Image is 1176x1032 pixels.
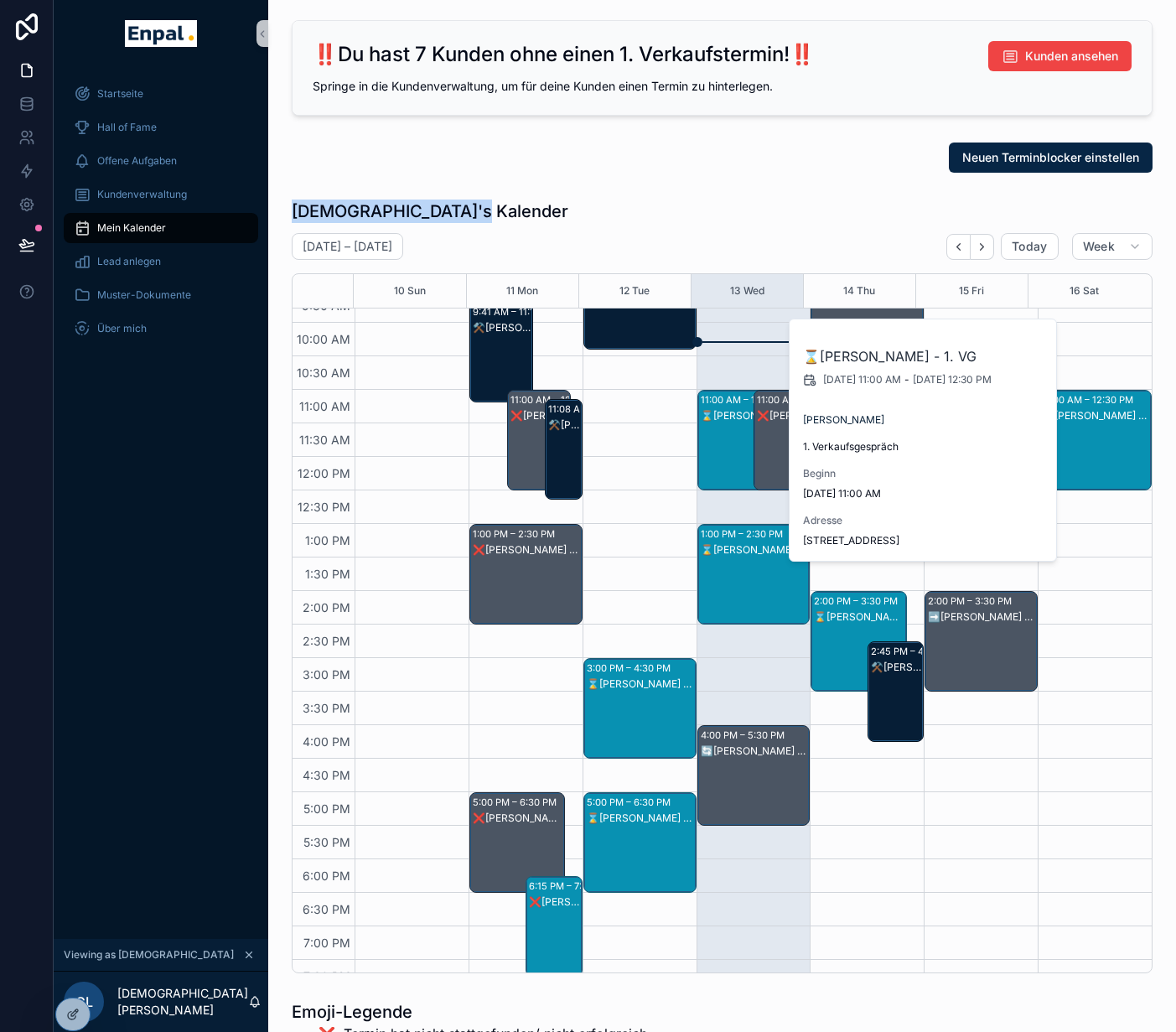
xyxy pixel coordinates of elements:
[64,112,258,143] a: Hall of Fame
[64,246,258,277] a: Lead anlegen
[64,179,258,210] a: Kundenverwaltung
[473,812,564,825] div: ❌[PERSON_NAME] - 2. VG
[470,525,582,624] div: 1:00 PM – 2:30 PM❌[PERSON_NAME] - 1. VG
[313,79,773,93] span: Springe in die Kundenverwaltung, um für deine Kunden einen Termin zu hinterlegen.
[64,314,258,344] a: Über mich
[295,433,355,447] span: 11:30 AM
[823,373,901,386] span: [DATE] 11:00 AM
[97,288,191,302] span: Muster-Dokumente
[1012,239,1048,254] span: Today
[293,466,355,480] span: 12:00 PM
[301,533,355,547] span: 1:00 PM
[698,525,810,624] div: 1:00 PM – 2:30 PM⌛[PERSON_NAME] - 1. VG
[811,592,906,691] div: 2:00 PM – 3:30 PM⌛[PERSON_NAME] - 1. VG
[959,274,984,308] button: 15 Fri
[295,399,355,413] span: 11:00 AM
[701,392,796,408] div: 11:00 AM – 12:30 PM
[298,869,355,883] span: 6:00 PM
[97,121,157,134] span: Hall of Fame
[971,234,994,260] button: Next
[803,413,884,427] a: [PERSON_NAME]
[913,373,992,386] span: [DATE] 12:30 PM
[701,526,787,542] div: 1:00 PM – 2:30 PM
[298,667,355,682] span: 3:00 PM
[1042,392,1137,408] div: 11:00 AM – 12:30 PM
[298,298,355,313] span: 9:30 AM
[730,274,764,308] button: 13 Wed
[293,332,355,346] span: 10:00 AM
[301,567,355,581] span: 1:30 PM
[1039,391,1151,490] div: 11:00 AM – 12:30 PM⌛[PERSON_NAME] - 1. VG
[292,1000,680,1024] h1: Emoji-Legende
[292,200,568,223] h1: [DEMOGRAPHIC_DATA]'s Kalender
[299,969,355,983] span: 7:30 PM
[701,543,809,557] div: ⌛[PERSON_NAME] - 1. VG
[75,992,93,1012] span: CL
[64,948,234,962] span: Viewing as [DEMOGRAPHIC_DATA]
[470,303,532,402] div: 9:41 AM – 11:11 AM⚒️[PERSON_NAME] - MVT
[587,812,695,825] div: ⌛[PERSON_NAME] - 1. VG
[962,149,1139,166] span: Neuen Terminblocker einstellen
[470,793,565,892] div: 5:00 PM – 6:30 PM❌[PERSON_NAME] - 2. VG
[510,392,606,408] div: 11:00 AM – 12:30 PM
[619,274,650,308] button: 12 Tue
[97,154,177,168] span: Offene Aufgaben
[526,877,581,976] div: 6:15 PM – 7:45 PM❌[PERSON_NAME] - 1. VG
[473,526,559,542] div: 1:00 PM – 2:30 PM
[871,661,922,674] div: ⚒️[PERSON_NAME] - MVT
[701,727,789,744] div: 4:00 PM – 5:30 PM
[587,677,695,691] div: ⌛[PERSON_NAME] - 1. VG
[293,500,355,514] span: 12:30 PM
[298,768,355,782] span: 4:30 PM
[473,543,581,557] div: ❌[PERSON_NAME] - 1. VG
[506,274,538,308] div: 11 Mon
[803,346,1044,366] h2: ⌛[PERSON_NAME] - 1. VG
[54,67,268,366] div: scrollable content
[1070,274,1099,308] button: 16 Sat
[1025,48,1118,65] span: Kunden ansehen
[299,801,355,816] span: 5:00 PM
[298,701,355,715] span: 3:30 PM
[125,20,196,47] img: App logo
[1042,409,1150,423] div: ⌛[PERSON_NAME] - 1. VG
[925,592,1037,691] div: 2:00 PM – 3:30 PM➡️[PERSON_NAME] - 1. VG
[949,143,1153,173] button: Neuen Terminblocker einstellen
[868,642,923,741] div: 2:45 PM – 4:15 PM⚒️[PERSON_NAME] - MVT
[946,234,971,260] button: Back
[584,659,696,758] div: 3:00 PM – 4:30 PM⌛[PERSON_NAME] - 1. VG
[757,392,852,408] div: 11:00 AM – 12:30 PM
[843,274,875,308] div: 14 Thu
[299,835,355,849] span: 5:30 PM
[473,794,561,811] div: 5:00 PM – 6:30 PM
[64,213,258,243] a: Mein Kalender
[1083,239,1115,254] span: Week
[97,87,143,101] span: Startseite
[298,734,355,749] span: 4:00 PM
[508,391,570,490] div: 11:00 AM – 12:30 PM❌[PERSON_NAME] - 1. VG
[1001,233,1059,260] button: Today
[97,255,161,268] span: Lead anlegen
[117,985,248,1019] p: [DEMOGRAPHIC_DATA][PERSON_NAME]
[473,321,531,334] div: ⚒️[PERSON_NAME] - MVT
[548,418,581,432] div: ⚒️[PERSON_NAME] - MVT
[64,146,258,176] a: Offene Aufgaben
[546,400,582,499] div: 11:08 AM – 12:38 PM⚒️[PERSON_NAME] - MVT
[97,221,166,235] span: Mein Kalender
[394,274,426,308] div: 10 Sun
[803,487,1044,500] span: [DATE] 11:00 AM
[587,794,675,811] div: 5:00 PM – 6:30 PM
[64,280,258,310] a: Muster-Dokumente
[904,373,909,386] span: -
[298,600,355,615] span: 2:00 PM
[299,936,355,950] span: 7:00 PM
[97,188,187,201] span: Kundenverwaltung
[587,660,675,677] div: 3:00 PM – 4:30 PM
[698,391,793,490] div: 11:00 AM – 12:30 PM⌛[PERSON_NAME] - 1. VG
[814,610,905,624] div: ⌛[PERSON_NAME] - 1. VG
[529,895,580,909] div: ❌[PERSON_NAME] - 1. VG
[64,79,258,109] a: Startseite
